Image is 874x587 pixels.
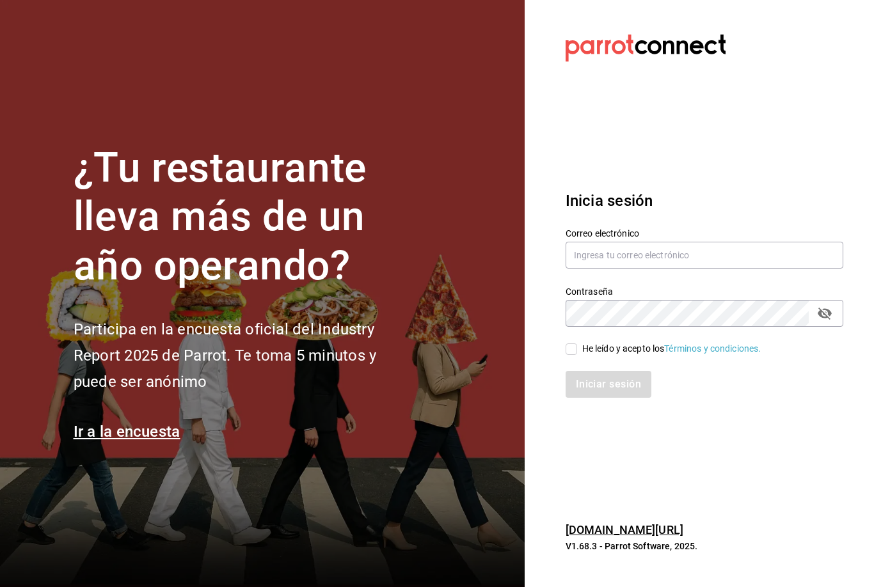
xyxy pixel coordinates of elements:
a: Ir a la encuesta [74,423,180,441]
input: Ingresa tu correo electrónico [566,242,843,269]
h2: Participa en la encuesta oficial del Industry Report 2025 de Parrot. Te toma 5 minutos y puede se... [74,317,419,395]
h1: ¿Tu restaurante lleva más de un año operando? [74,144,419,291]
button: passwordField [814,302,836,324]
a: [DOMAIN_NAME][URL] [566,523,683,536]
p: V1.68.3 - Parrot Software, 2025. [566,540,843,552]
label: Contraseña [566,286,843,295]
h3: Inicia sesión [566,189,843,212]
div: He leído y acepto los [582,342,761,356]
a: Términos y condiciones. [664,343,761,354]
label: Correo electrónico [566,228,843,237]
